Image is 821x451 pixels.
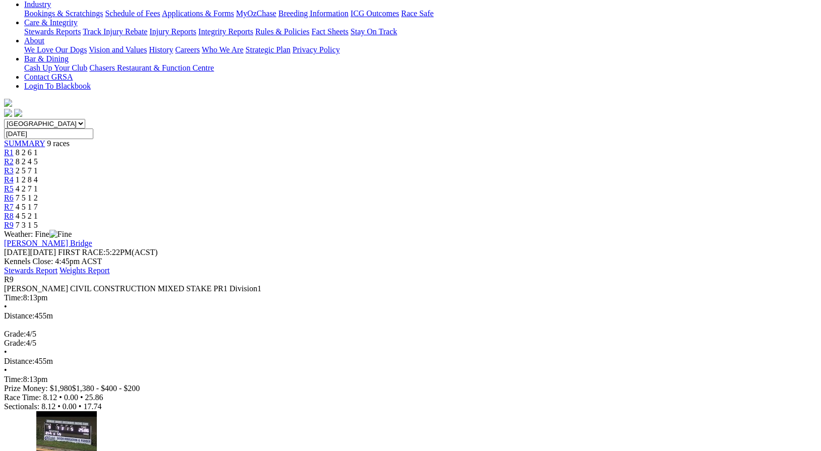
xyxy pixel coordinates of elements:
a: Rules & Policies [255,27,310,36]
a: SUMMARY [4,139,45,148]
a: Bar & Dining [24,54,69,63]
span: Grade: [4,330,26,338]
a: R8 [4,212,14,220]
span: R3 [4,166,14,175]
div: Prize Money: $1,980 [4,384,817,393]
div: 455m [4,357,817,366]
img: Fine [49,230,72,239]
span: 4 2 7 1 [16,184,38,193]
a: Injury Reports [149,27,196,36]
a: Care & Integrity [24,18,78,27]
a: Weights Report [60,266,110,275]
a: R5 [4,184,14,193]
span: 8.12 [43,393,57,402]
a: Cash Up Your Club [24,63,87,72]
span: Distance: [4,311,34,320]
div: Care & Integrity [24,27,817,36]
a: Fact Sheets [312,27,348,36]
span: 4 5 1 7 [16,203,38,211]
span: 8.12 [41,402,55,411]
span: 25.86 [85,393,103,402]
span: 17.74 [83,402,101,411]
span: 0.00 [64,393,78,402]
span: FIRST RACE: [58,248,105,256]
a: Stewards Report [4,266,57,275]
a: Vision and Values [89,45,147,54]
span: Time: [4,293,23,302]
a: History [149,45,173,54]
span: 7 3 1 5 [16,221,38,229]
span: • [79,402,82,411]
a: Privacy Policy [292,45,340,54]
img: logo-grsa-white.png [4,99,12,107]
a: Stay On Track [350,27,397,36]
span: • [80,393,83,402]
span: 0.00 [63,402,77,411]
a: MyOzChase [236,9,276,18]
div: 455m [4,311,817,320]
div: 4/5 [4,339,817,348]
span: Race Time: [4,393,41,402]
div: Industry [24,9,817,18]
a: ICG Outcomes [350,9,399,18]
a: Schedule of Fees [105,9,160,18]
span: 4 5 2 1 [16,212,38,220]
span: Distance: [4,357,34,365]
a: Bookings & Scratchings [24,9,103,18]
div: [PERSON_NAME] CIVIL CONSTRUCTION MIXED STAKE PR1 Division1 [4,284,817,293]
span: • [57,402,61,411]
img: twitter.svg [14,109,22,117]
a: Applications & Forms [162,9,234,18]
a: We Love Our Dogs [24,45,87,54]
a: Integrity Reports [198,27,253,36]
a: Race Safe [401,9,433,18]
span: Sectionals: [4,402,39,411]
a: Stewards Reports [24,27,81,36]
img: facebook.svg [4,109,12,117]
span: 8 2 4 5 [16,157,38,166]
span: R9 [4,275,14,284]
div: 8:13pm [4,293,817,302]
a: Login To Blackbook [24,82,91,90]
span: 8 2 6 1 [16,148,38,157]
a: R6 [4,194,14,202]
a: R1 [4,148,14,157]
span: • [4,366,7,374]
a: About [24,36,44,45]
div: About [24,45,817,54]
span: $1,380 - $400 - $200 [72,384,140,393]
span: • [4,302,7,311]
span: Grade: [4,339,26,347]
a: R7 [4,203,14,211]
span: 5:22PM(ACST) [58,248,158,256]
a: R4 [4,175,14,184]
a: Chasers Restaurant & Function Centre [89,63,214,72]
a: Breeding Information [278,9,348,18]
span: 7 5 1 2 [16,194,38,202]
span: [DATE] [4,248,56,256]
span: • [4,348,7,356]
a: Careers [175,45,200,54]
div: 8:13pm [4,375,817,384]
span: 1 2 8 4 [16,175,38,184]
span: • [59,393,62,402]
input: Select date [4,128,93,139]
a: Strategic Plan [246,45,290,54]
span: 9 races [47,139,70,148]
a: Track Injury Rebate [83,27,147,36]
span: Time: [4,375,23,383]
span: [DATE] [4,248,30,256]
div: 4/5 [4,330,817,339]
a: R9 [4,221,14,229]
a: Who We Are [202,45,244,54]
a: R2 [4,157,14,166]
a: [PERSON_NAME] Bridge [4,239,92,247]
